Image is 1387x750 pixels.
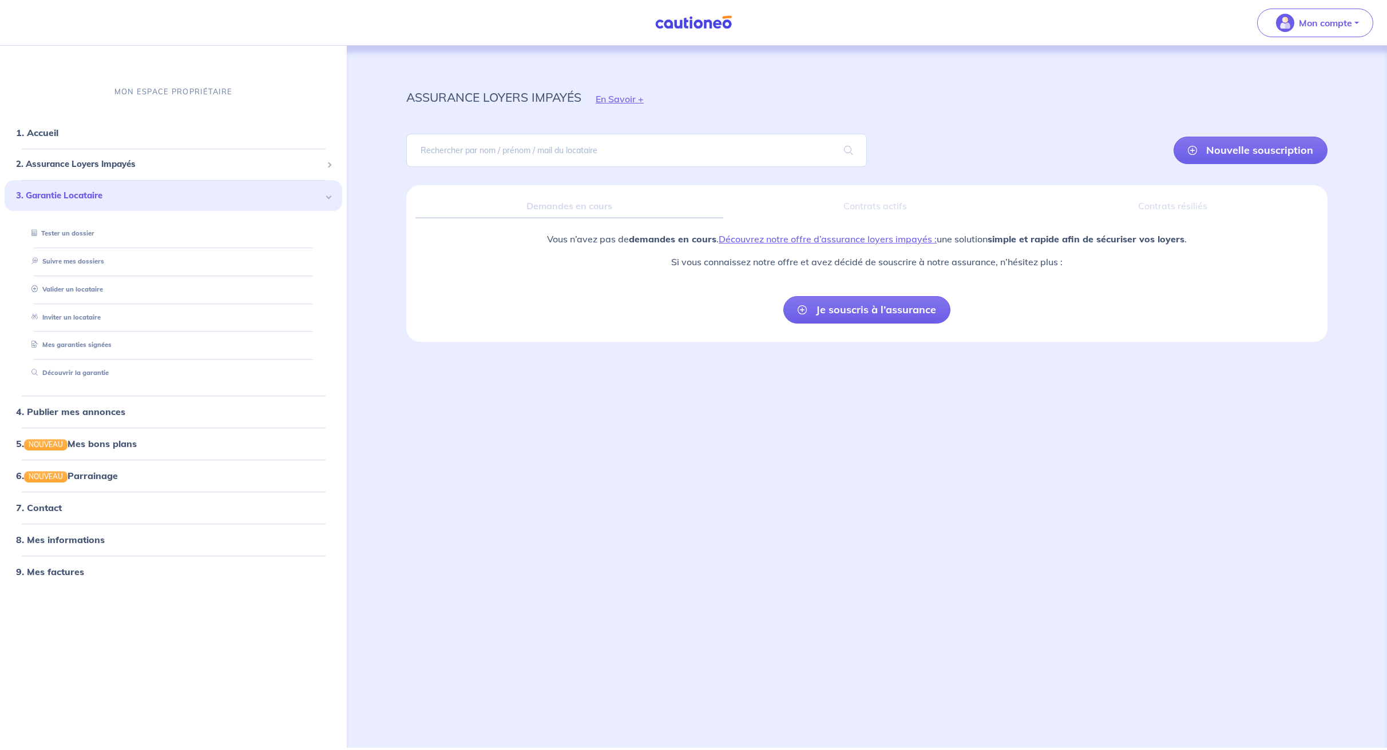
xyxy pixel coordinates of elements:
span: 3. Garantie Locataire [16,189,322,202]
a: 9. Mes factures [16,567,84,578]
div: 5.NOUVEAUMes bons plans [5,432,342,455]
span: 2. Assurance Loyers Impayés [16,158,322,171]
p: assurance loyers impayés [406,87,581,107]
div: Découvrir la garantie [18,364,328,382]
input: Rechercher par nom / prénom / mail du locataire [406,134,867,167]
div: Valider un locataire [18,280,328,299]
a: Découvrez notre offre d’assurance loyers impayés : [719,233,937,245]
a: Valider un locataire [27,285,103,293]
img: Cautioneo [651,15,736,30]
a: 5.NOUVEAUMes bons plans [16,438,137,449]
p: Vous n’avez pas de . une solution . [547,232,1187,246]
a: Inviter un locataire [27,313,101,321]
a: 7. Contact [16,502,62,514]
div: Tester un dossier [18,224,328,243]
p: MON ESPACE PROPRIÉTAIRE [114,86,232,97]
a: Je souscris à l’assurance [783,296,950,324]
a: 1. Accueil [16,127,58,138]
div: Suivre mes dossiers [18,252,328,271]
a: 4. Publier mes annonces [16,406,125,417]
a: Découvrir la garantie [27,369,109,377]
a: 6.NOUVEAUParrainage [16,470,118,481]
p: Mon compte [1299,16,1352,30]
div: Mes garanties signées [18,336,328,355]
a: Nouvelle souscription [1174,137,1327,164]
a: Tester un dossier [27,229,94,237]
div: 6.NOUVEAUParrainage [5,464,342,487]
div: 8. Mes informations [5,529,342,552]
div: 9. Mes factures [5,561,342,584]
div: Inviter un locataire [18,308,328,327]
p: Si vous connaissez notre offre et avez décidé de souscrire à notre assurance, n’hésitez plus : [547,255,1187,269]
strong: demandes en cours [629,233,716,245]
span: search [830,134,867,166]
div: 3. Garantie Locataire [5,180,342,212]
div: 7. Contact [5,497,342,520]
a: Mes garanties signées [27,341,112,349]
div: 2. Assurance Loyers Impayés [5,153,342,175]
a: 8. Mes informations [16,534,105,546]
div: 4. Publier mes annonces [5,400,342,423]
strong: simple et rapide afin de sécuriser vos loyers [988,233,1184,245]
button: En Savoir + [581,82,658,115]
a: Suivre mes dossiers [27,257,104,265]
button: illu_account_valid_menu.svgMon compte [1257,9,1373,37]
img: illu_account_valid_menu.svg [1276,14,1294,32]
div: 1. Accueil [5,121,342,144]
